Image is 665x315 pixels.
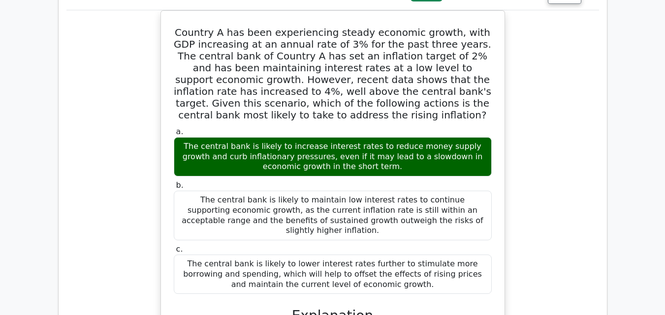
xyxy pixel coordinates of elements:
span: a. [176,127,184,136]
h5: Country A has been experiencing steady economic growth, with GDP increasing at an annual rate of ... [173,27,493,121]
div: The central bank is likely to maintain low interest rates to continue supporting economic growth,... [174,191,492,240]
div: The central bank is likely to lower interest rates further to stimulate more borrowing and spendi... [174,255,492,294]
div: The central bank is likely to increase interest rates to reduce money supply growth and curb infl... [174,137,492,176]
span: c. [176,244,183,254]
span: b. [176,180,184,190]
